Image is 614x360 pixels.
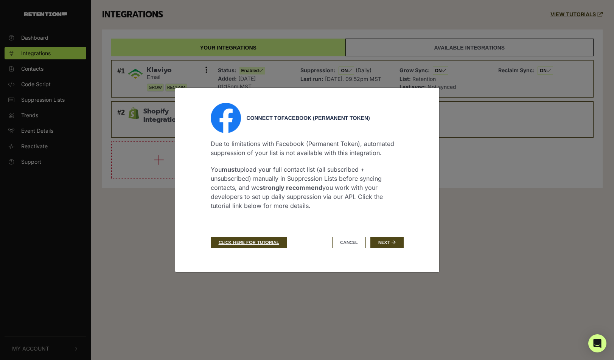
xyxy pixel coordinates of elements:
[211,165,404,210] p: You upload your full contact list (all subscribed + unsubscribed) manually in Suppression Lists b...
[222,166,237,173] strong: must
[260,184,322,191] strong: strongly recommend
[211,139,404,157] p: Due to limitations with Facebook (Permanent Token), automated suppression of your list is not ava...
[281,115,370,121] span: Facebook (Permanent Token)
[247,114,404,122] div: Connect to
[211,103,241,133] img: Facebook (Permanent Token)
[588,334,606,352] div: Open Intercom Messenger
